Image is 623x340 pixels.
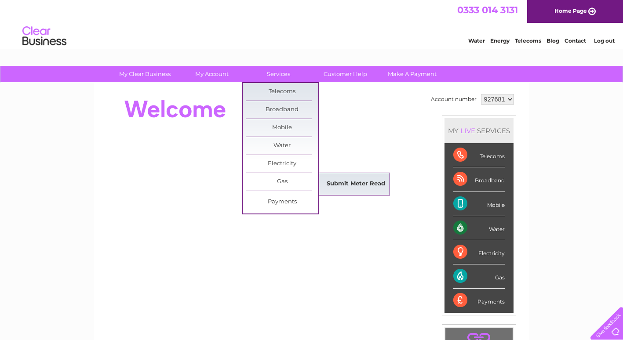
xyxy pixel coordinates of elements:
a: Blog [546,37,559,44]
div: LIVE [459,127,477,135]
a: Customer Help [309,66,382,82]
div: Payments [453,289,505,312]
a: Make A Payment [376,66,448,82]
a: Contact [565,37,586,44]
div: MY SERVICES [444,118,514,143]
a: Water [468,37,485,44]
img: logo.png [22,23,67,50]
div: Water [453,216,505,240]
a: Mobile [246,119,318,137]
a: 0333 014 3131 [457,4,518,15]
a: Gas [246,173,318,191]
a: Telecoms [515,37,541,44]
a: Log out [594,37,615,44]
div: Gas [453,264,505,289]
a: Electricity [246,155,318,173]
a: Services [242,66,315,82]
a: Submit Meter Read [320,175,392,193]
a: Payments [246,193,318,211]
a: Broadband [246,101,318,119]
a: My Account [175,66,248,82]
div: Electricity [453,240,505,264]
a: My Clear Business [109,66,181,82]
td: Account number [429,92,479,107]
div: Clear Business is a trading name of Verastar Limited (registered in [GEOGRAPHIC_DATA] No. 3667643... [104,5,520,43]
div: Telecoms [453,143,505,167]
a: Water [246,137,318,155]
div: Broadband [453,167,505,192]
a: Telecoms [246,83,318,101]
div: Mobile [453,192,505,216]
a: Energy [490,37,510,44]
